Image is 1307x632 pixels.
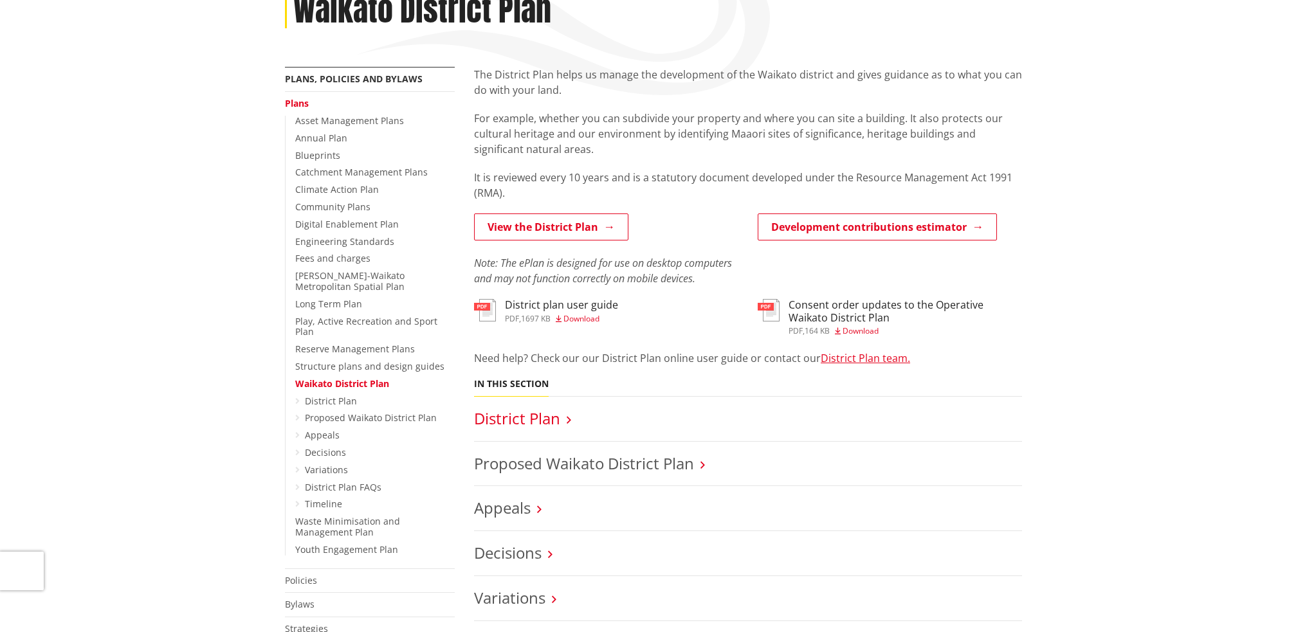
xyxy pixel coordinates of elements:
div: , [789,327,1022,335]
a: District Plan [305,395,357,407]
a: District Plan FAQs [305,481,381,493]
a: Decisions [474,542,542,563]
a: Fees and charges [295,252,370,264]
a: Catchment Management Plans [295,166,428,178]
a: Structure plans and design guides [295,360,444,372]
span: Download [843,325,879,336]
a: Development contributions estimator [758,213,997,240]
a: Variations [474,587,545,608]
a: View the District Plan [474,213,628,240]
p: For example, whether you can subdivide your property and where you can site a building. It also p... [474,111,1022,157]
span: 164 KB [805,325,830,336]
a: District Plan [474,408,560,429]
a: Proposed Waikato District Plan [474,453,694,474]
a: Annual Plan [295,132,347,144]
a: Engineering Standards [295,235,394,248]
em: Note: The ePlan is designed for use on desktop computers and may not function correctly on mobile... [474,256,732,285]
a: Appeals [305,429,340,441]
a: Play, Active Recreation and Sport Plan [295,315,437,338]
a: Bylaws [285,598,315,610]
a: Digital Enablement Plan [295,218,399,230]
a: Long Term Plan [295,298,362,310]
h3: District plan user guide [505,299,618,311]
a: Climate Action Plan [295,183,379,195]
a: Variations [305,464,348,476]
a: District Plan team. [821,351,910,365]
a: Reserve Management Plans [295,343,415,355]
span: pdf [789,325,803,336]
span: 1697 KB [521,313,551,324]
a: Consent order updates to the Operative Waikato District Plan pdf,164 KB Download [758,299,1022,334]
a: Policies [285,574,317,586]
p: The District Plan helps us manage the development of the Waikato district and gives guidance as t... [474,67,1022,98]
img: document-pdf.svg [474,299,496,321]
a: Plans [285,97,309,109]
h3: Consent order updates to the Operative Waikato District Plan [789,299,1022,323]
a: Decisions [305,446,346,458]
p: It is reviewed every 10 years and is a statutory document developed under the Resource Management... [474,170,1022,201]
a: [PERSON_NAME]-Waikato Metropolitan Spatial Plan [295,269,405,293]
a: Asset Management Plans [295,114,404,127]
span: Download [563,313,599,324]
img: document-pdf.svg [758,299,780,321]
a: Community Plans [295,201,370,213]
a: District plan user guide pdf,1697 KB Download [474,299,618,322]
a: Waikato District Plan [295,377,389,390]
span: pdf [505,313,519,324]
a: Plans, policies and bylaws [285,73,423,85]
a: Blueprints [295,149,340,161]
a: Youth Engagement Plan [295,543,398,555]
p: Need help? Check our our District Plan online user guide or contact our [474,350,1022,366]
a: Timeline [305,498,342,510]
a: Waste Minimisation and Management Plan [295,515,400,538]
div: , [505,315,618,323]
h5: In this section [474,379,549,390]
a: Appeals [474,497,531,518]
a: Proposed Waikato District Plan [305,411,437,424]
